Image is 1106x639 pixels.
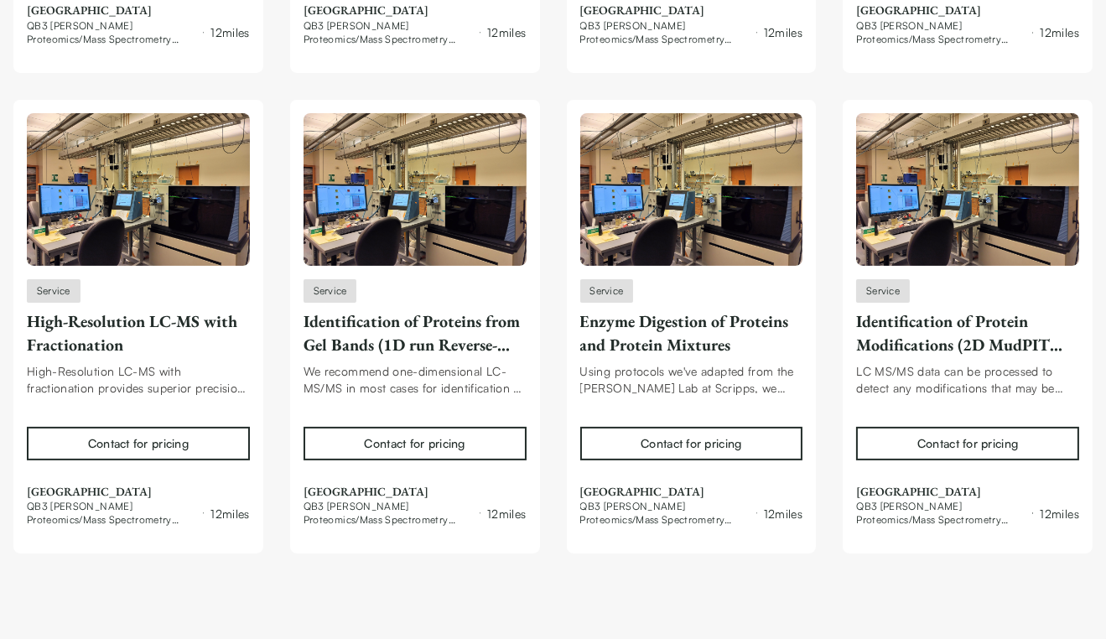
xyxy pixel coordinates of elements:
span: Service [866,283,900,299]
a: Identification of Protein Modifications (2D MudPIT run Cation Exchange RP LC-MS/MS)ServiceIdentif... [856,113,1079,527]
a: Enzyme Digestion of Proteins and Protein MixturesServiceEnzyme Digestion of Proteins and Protein ... [580,113,803,527]
div: 12 miles [487,23,526,41]
span: Service [590,283,624,299]
div: High-Resolution LC-MS with fractionation provides superior precision and specificity in analyses ... [27,363,250,397]
div: Identification of Protein Modifications (2D MudPIT run Cation Exchange RP LC-MS/MS) [856,309,1079,356]
span: QB3 [PERSON_NAME] Proteomics/Mass Spectrometry Laboratory [27,500,196,527]
span: QB3 [PERSON_NAME] Proteomics/Mass Spectrometry Laboratory [856,19,1026,46]
div: Identification of Proteins from Gel Bands (1D run Reverse-Phase LC-MS/MS) [304,309,527,356]
span: [GEOGRAPHIC_DATA] [580,3,803,19]
span: [GEOGRAPHIC_DATA] [27,484,250,501]
div: High-Resolution LC-MS with Fractionation [27,309,250,356]
div: 12 miles [210,23,249,41]
span: [GEOGRAPHIC_DATA] [27,3,250,19]
span: [GEOGRAPHIC_DATA] [580,484,803,501]
span: QB3 [PERSON_NAME] Proteomics/Mass Spectrometry Laboratory [580,19,750,46]
span: Service [314,283,347,299]
span: QB3 [PERSON_NAME] Proteomics/Mass Spectrometry Laboratory [304,19,473,46]
div: 12 miles [1041,23,1079,41]
div: We recommend one-dimensional LC-MS/MS in most cases for identification of proteins from gel bands... [304,363,527,397]
span: QB3 [PERSON_NAME] Proteomics/Mass Spectrometry Laboratory [304,500,473,527]
span: Service [37,283,70,299]
span: QB3 [PERSON_NAME] Proteomics/Mass Spectrometry Laboratory [580,500,750,527]
div: Contact for pricing [641,434,741,452]
div: Contact for pricing [917,434,1018,452]
a: High-Resolution LC-MS with FractionationServiceHigh-Resolution LC-MS with FractionationHigh-Resol... [27,113,250,527]
div: Enzyme Digestion of Proteins and Protein Mixtures [580,309,803,356]
span: [GEOGRAPHIC_DATA] [304,484,527,501]
div: 12 miles [764,23,802,41]
span: [GEOGRAPHIC_DATA] [856,3,1079,19]
img: High-Resolution LC-MS with Fractionation [27,113,250,266]
a: Identification of Proteins from Gel Bands (1D run Reverse-Phase LC-MS/MS)ServiceIdentification of... [304,113,527,527]
img: Enzyme Digestion of Proteins and Protein Mixtures [580,113,803,266]
div: LC MS/MS data can be processed to detect any modifications that may be present in the peptides de... [856,363,1079,397]
span: [GEOGRAPHIC_DATA] [856,484,1079,501]
div: 12 miles [210,505,249,522]
span: [GEOGRAPHIC_DATA] [304,3,527,19]
div: 12 miles [764,505,802,522]
img: Identification of Proteins from Gel Bands (1D run Reverse-Phase LC-MS/MS) [304,113,527,266]
span: QB3 [PERSON_NAME] Proteomics/Mass Spectrometry Laboratory [27,19,196,46]
div: Using protocols we've adapted from the [PERSON_NAME] Lab at Scripps, we offer enzymatic digestion... [580,363,803,397]
div: 12 miles [487,505,526,522]
span: QB3 [PERSON_NAME] Proteomics/Mass Spectrometry Laboratory [856,500,1026,527]
div: Contact for pricing [364,434,465,452]
div: Contact for pricing [88,434,189,452]
div: 12 miles [1041,505,1079,522]
img: Identification of Protein Modifications (2D MudPIT run Cation Exchange RP LC-MS/MS) [856,113,1079,266]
